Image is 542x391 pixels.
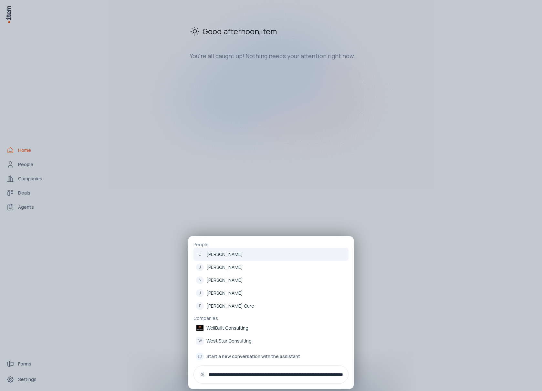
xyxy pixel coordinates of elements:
a: C[PERSON_NAME] [193,248,349,261]
p: West Star Consulting [206,338,252,344]
p: [PERSON_NAME] [206,251,243,258]
p: People [193,241,349,248]
a: N[PERSON_NAME] [193,274,349,287]
p: [PERSON_NAME] Cure [206,303,254,309]
div: PeopleC[PERSON_NAME]J[PERSON_NAME]N[PERSON_NAME]J[PERSON_NAME]F[PERSON_NAME] CureCompaniesWellBui... [188,236,354,389]
div: F [196,302,204,310]
a: WWest Star Consulting [193,334,349,347]
p: [PERSON_NAME] [206,277,243,283]
button: Start a new conversation with the assistant [193,350,349,363]
a: F[PERSON_NAME] Cure [193,300,349,312]
div: C [196,250,204,258]
div: W [196,337,204,345]
p: [PERSON_NAME] [206,290,243,296]
div: J [196,289,204,297]
img: WellBuilt Consulting [196,324,204,332]
div: N [196,276,204,284]
p: [PERSON_NAME] [206,264,243,270]
p: WellBuilt Consulting [206,325,248,331]
a: WellBuilt Consulting [193,322,349,334]
p: Companies [193,315,349,322]
div: J [196,263,204,271]
a: J[PERSON_NAME] [193,287,349,300]
span: Start a new conversation with the assistant [206,353,300,360]
a: J[PERSON_NAME] [193,261,349,274]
